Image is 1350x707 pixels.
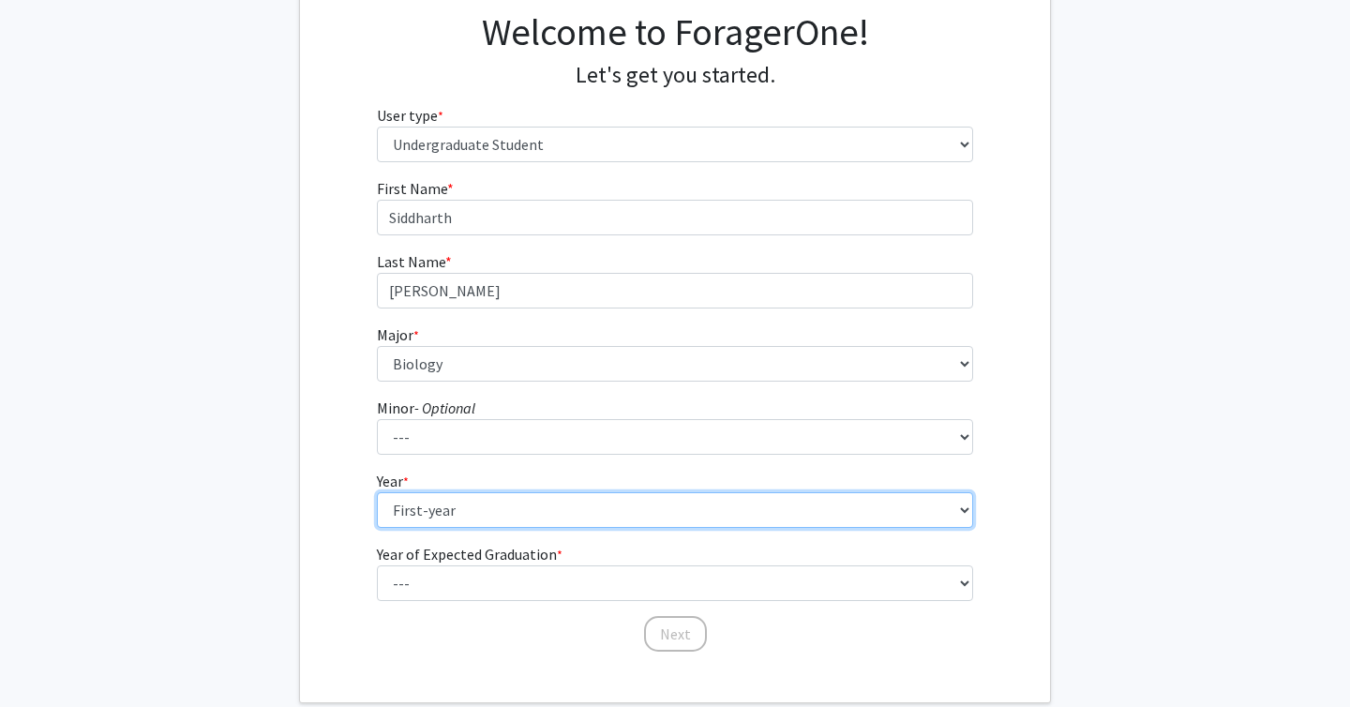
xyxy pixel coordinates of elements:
i: - Optional [414,399,475,417]
label: User type [377,104,443,127]
span: First Name [377,179,447,198]
label: Major [377,323,419,346]
label: Year [377,470,409,492]
h4: Let's get you started. [377,62,974,89]
button: Next [644,616,707,652]
iframe: Chat [14,623,80,693]
span: Last Name [377,252,445,271]
label: Minor [377,397,475,419]
h1: Welcome to ForagerOne! [377,9,974,54]
label: Year of Expected Graduation [377,543,562,565]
